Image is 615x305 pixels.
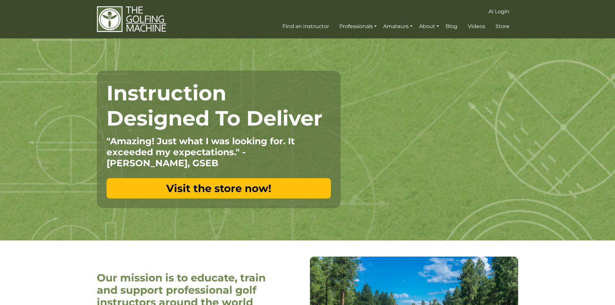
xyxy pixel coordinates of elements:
a: Visit the store now! [107,178,331,198]
img: The Golfing Machine [97,6,166,33]
a: Amateurs [382,21,414,32]
a: Blog [444,21,459,32]
a: Find an Instructor [281,21,331,32]
span: Blog [446,23,457,29]
a: AI Login [487,6,511,17]
p: "Amazing! Just what I was looking for. It exceeded my expectations." - [PERSON_NAME], GSEB [107,136,331,168]
a: About [417,21,441,32]
span: Store [496,23,509,29]
h1: Instruction Designed To Deliver [107,80,331,131]
span: Find an Instructor [282,23,329,29]
span: AI Login [488,8,509,15]
span: Videos [468,23,485,29]
a: Videos [466,21,487,32]
a: Store [494,21,511,32]
a: Professionals [338,21,378,32]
